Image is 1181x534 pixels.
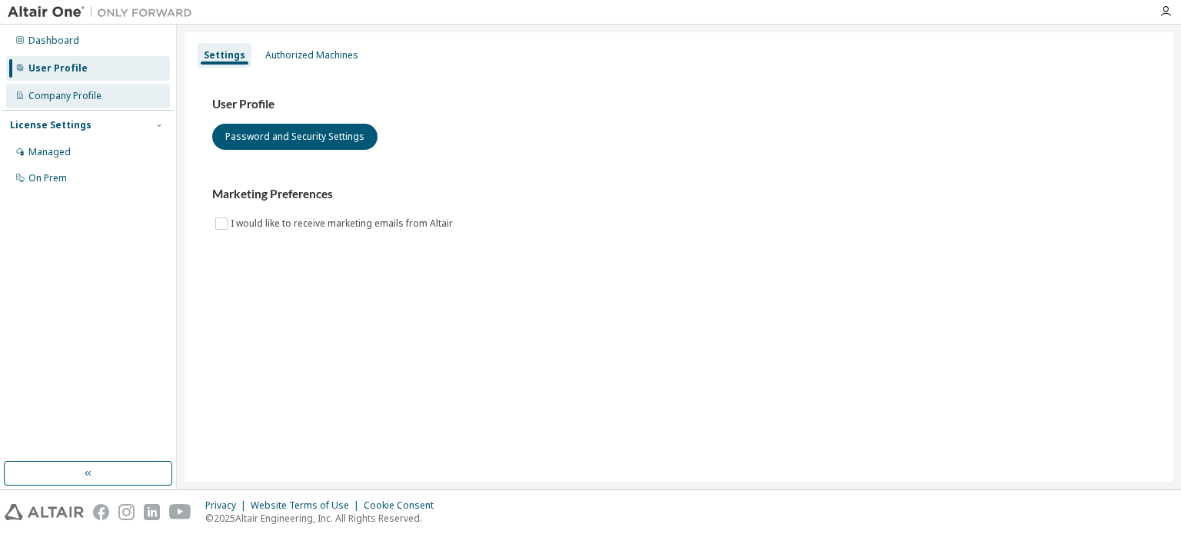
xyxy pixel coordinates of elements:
[8,5,200,20] img: Altair One
[28,35,79,47] div: Dashboard
[364,499,443,512] div: Cookie Consent
[10,119,91,131] div: License Settings
[169,504,191,520] img: youtube.svg
[28,146,71,158] div: Managed
[5,504,84,520] img: altair_logo.svg
[251,499,364,512] div: Website Terms of Use
[205,499,251,512] div: Privacy
[205,512,443,525] p: © 2025 Altair Engineering, Inc. All Rights Reserved.
[28,172,67,184] div: On Prem
[28,90,101,102] div: Company Profile
[118,504,135,520] img: instagram.svg
[93,504,109,520] img: facebook.svg
[212,187,1146,202] h3: Marketing Preferences
[231,214,456,233] label: I would like to receive marketing emails from Altair
[212,97,1146,112] h3: User Profile
[212,124,378,150] button: Password and Security Settings
[265,49,358,61] div: Authorized Machines
[144,504,160,520] img: linkedin.svg
[28,62,88,75] div: User Profile
[204,49,245,61] div: Settings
